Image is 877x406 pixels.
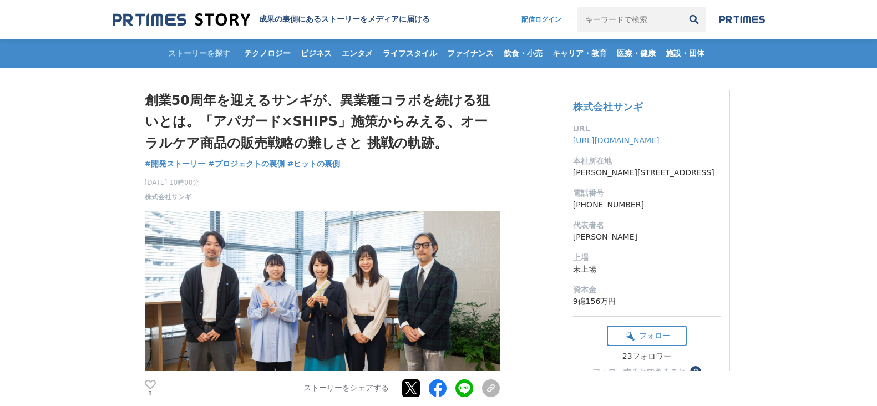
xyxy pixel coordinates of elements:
[145,192,191,202] a: 株式会社サンギ
[573,252,721,263] dt: 上場
[573,123,721,135] dt: URL
[548,39,611,68] a: キャリア・教育
[337,39,377,68] a: エンタメ
[378,48,442,58] span: ライフスタイル
[113,12,250,27] img: 成果の裏側にあるストーリーをメディアに届ける
[113,12,430,27] a: 成果の裏側にあるストーリーをメディアに届ける 成果の裏側にあるストーリーをメディアに届ける
[145,177,200,187] span: [DATE] 10時00分
[145,90,500,154] h1: 創業50周年を迎えるサンギが、異業種コラボを続ける狙いとは。「アパガード×SHIPS」施策からみえる、オーラルケア商品の販売戦略の難しさと 挑戦の軌跡。
[510,7,572,32] a: 配信ログイン
[548,48,611,58] span: キャリア・教育
[577,7,682,32] input: キーワードで検索
[296,39,336,68] a: ビジネス
[145,391,156,397] p: 8
[612,39,660,68] a: 医療・健康
[682,7,706,32] button: 検索
[443,48,498,58] span: ファイナンス
[661,48,709,58] span: 施設・団体
[287,158,341,170] a: #ヒットの裏側
[573,187,721,199] dt: 電話番号
[573,284,721,296] dt: 資本金
[287,159,341,169] span: #ヒットの裏側
[573,199,721,211] dd: [PHONE_NUMBER]
[145,158,206,170] a: #開発ストーリー
[573,101,643,113] a: 株式会社サンギ
[661,39,709,68] a: 施設・団体
[612,48,660,58] span: 医療・健康
[592,368,686,375] div: フォローするとできること
[573,263,721,275] dd: 未上場
[573,136,660,145] a: [URL][DOMAIN_NAME]
[573,155,721,167] dt: 本社所在地
[499,48,547,58] span: 飲食・小売
[145,159,206,169] span: #開発ストーリー
[607,326,687,346] button: フォロー
[499,39,547,68] a: 飲食・小売
[607,352,687,362] div: 23フォロワー
[573,220,721,231] dt: 代表者名
[337,48,377,58] span: エンタメ
[719,15,765,24] img: prtimes
[259,14,430,24] h2: 成果の裏側にあるストーリーをメディアに届ける
[443,39,498,68] a: ファイナンス
[240,39,295,68] a: テクノロジー
[692,368,699,375] span: ？
[296,48,336,58] span: ビジネス
[208,159,285,169] span: #プロジェクトの裏側
[378,39,442,68] a: ライフスタイル
[573,231,721,243] dd: [PERSON_NAME]
[208,158,285,170] a: #プロジェクトの裏側
[303,384,389,394] p: ストーリーをシェアする
[573,167,721,179] dd: [PERSON_NAME][STREET_ADDRESS]
[690,366,701,377] button: ？
[573,296,721,307] dd: 9億156万円
[240,48,295,58] span: テクノロジー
